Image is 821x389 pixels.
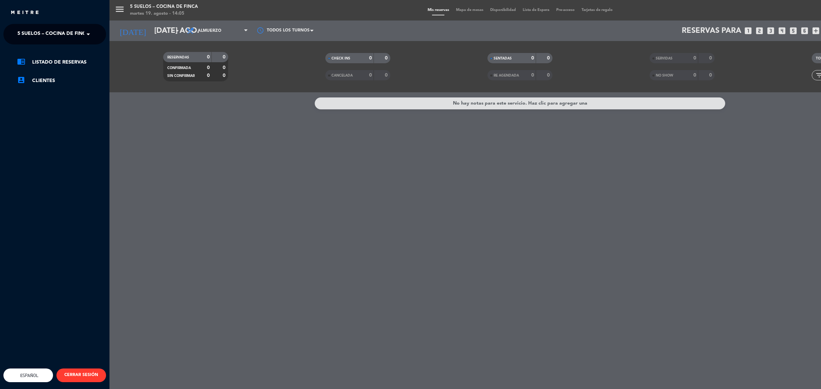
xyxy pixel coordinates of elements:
[17,76,25,84] i: account_box
[17,27,89,41] span: 5 SUELOS – COCINA DE FINCA
[56,368,106,382] button: CERRAR SESIÓN
[17,58,106,66] a: chrome_reader_modeListado de Reservas
[10,10,39,15] img: MEITRE
[17,77,106,85] a: account_boxClientes
[17,57,25,66] i: chrome_reader_mode
[18,373,38,378] span: Español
